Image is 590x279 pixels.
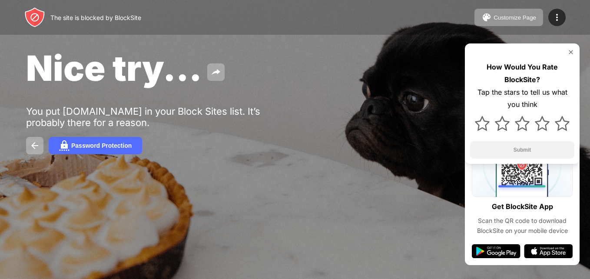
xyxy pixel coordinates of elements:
img: pallet.svg [481,12,492,23]
img: star.svg [475,116,490,131]
img: rate-us-close.svg [567,49,574,56]
img: menu-icon.svg [552,12,562,23]
button: Customize Page [474,9,543,26]
button: Password Protection [49,137,142,154]
div: Scan the QR code to download BlockSite on your mobile device [472,216,573,236]
div: The site is blocked by BlockSite [50,14,141,21]
img: app-store.svg [524,244,573,258]
span: Nice try... [26,47,202,89]
div: Get BlockSite App [492,200,553,213]
img: header-logo.svg [24,7,45,28]
div: Tap the stars to tell us what you think [470,86,574,111]
img: password.svg [59,140,70,151]
div: Customize Page [494,14,536,21]
img: google-play.svg [472,244,520,258]
div: You put [DOMAIN_NAME] in your Block Sites list. It’s probably there for a reason. [26,106,295,128]
img: star.svg [495,116,510,131]
button: Submit [470,141,574,159]
img: star.svg [515,116,530,131]
img: star.svg [535,116,550,131]
div: Password Protection [71,142,132,149]
img: star.svg [555,116,570,131]
div: How Would You Rate BlockSite? [470,61,574,86]
img: back.svg [30,140,40,151]
img: share.svg [211,67,221,77]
